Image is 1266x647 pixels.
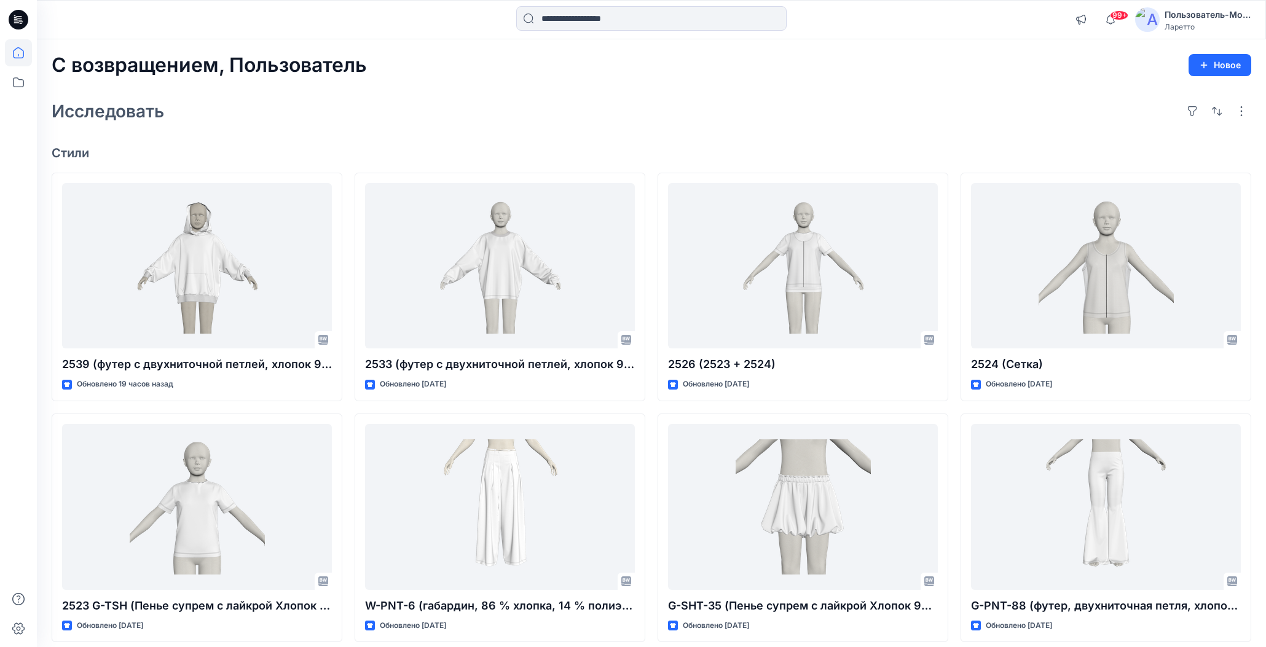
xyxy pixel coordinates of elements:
p: Обновлено [DATE] [986,378,1052,391]
ya-tr-span: Обновлено [DATE] [380,621,446,630]
ya-tr-span: Исследовать [52,101,164,122]
ya-tr-span: Обновлено 19 часов назад [77,379,173,388]
ya-tr-span: 2524 (Сетка) [971,358,1043,371]
p: 2533 (футер с двухниточной петлей, хлопок 92 %, эластан 8 %) [365,356,635,373]
a: 2523 G-TSH (Пенье супрем с лайкрой Хлопок 95 % эластан 5 %) [62,424,332,590]
a: 2526 (2523 + 2524) [668,183,938,349]
ya-tr-span: С возвращением, Пользователь [52,53,367,77]
p: 2523 G-TSH (Пенье супрем с лайкрой Хлопок 95 % эластан 5 %) [62,597,332,614]
ya-tr-span: Стили [52,146,89,160]
button: Новое [1189,54,1251,76]
a: G-SHT-35 (Пенье супрем с лайкрой Хлопок 95 % эластан 5 %) [668,424,938,590]
a: W-PNT-6 (габардин, 86 % хлопка, 14 % полиэстера) [365,424,635,590]
a: G-PNT-88 (футер, двухниточная петля, хлопок 95 %, эластан 5 %) [971,424,1241,590]
ya-tr-span: Обновлено [DATE] [986,621,1052,630]
p: 2539 (футер с двухниточной петлей, хлопок 92 %, эластан 8 %) [62,356,332,373]
ya-tr-span: Обновлено [DATE] [683,621,749,630]
a: 2524 (Сетка) [971,183,1241,349]
ya-tr-span: G-SHT-35 (Пенье супрем с лайкрой Хлопок 95 % эластан 5 %) [668,599,1018,612]
a: 2539 (футер с двухниточной петлей, хлопок 92 %, эластан 8 %) [62,183,332,349]
ya-tr-span: Обновлено [DATE] [77,621,143,630]
p: W-PNT-6 (габардин, 86 % хлопка, 14 % полиэстера) [365,597,635,614]
a: 2533 (футер с двухниточной петлей, хлопок 92 %, эластан 8 %) [365,183,635,349]
p: Обновлено [DATE] [683,378,749,391]
span: 99+ [1110,10,1128,20]
ya-tr-span: Обновлено [DATE] [380,379,446,388]
ya-tr-span: Ларетто [1165,22,1195,31]
img: аватар [1135,7,1160,32]
p: 2526 (2523 + 2524) [668,356,938,373]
